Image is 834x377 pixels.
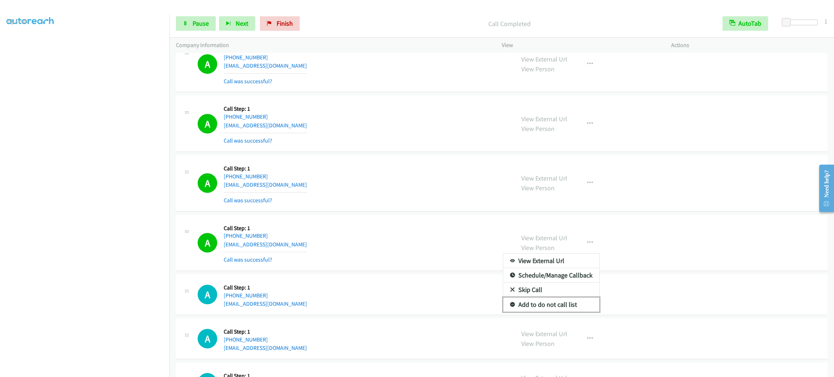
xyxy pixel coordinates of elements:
[198,285,217,304] h1: A
[813,160,834,217] iframe: Resource Center
[503,297,599,312] a: Add to do not call list
[198,329,217,348] div: The call is yet to be attempted
[198,285,217,304] div: The call is yet to be attempted
[7,32,169,376] iframe: To enrich screen reader interactions, please activate Accessibility in Grammarly extension settings
[7,17,28,25] a: My Lists
[503,254,599,268] a: View External Url
[503,268,599,283] a: Schedule/Manage Callback
[198,329,217,348] h1: A
[503,283,599,297] a: Skip Call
